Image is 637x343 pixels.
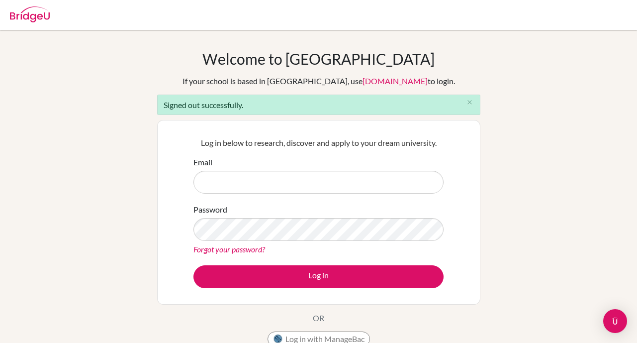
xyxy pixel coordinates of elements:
[460,95,480,110] button: Close
[603,309,627,333] div: Open Intercom Messenger
[193,244,265,254] a: Forgot your password?
[193,265,444,288] button: Log in
[466,99,473,106] i: close
[313,312,324,324] p: OR
[157,95,480,115] div: Signed out successfully.
[202,50,435,68] h1: Welcome to [GEOGRAPHIC_DATA]
[193,156,212,168] label: Email
[363,76,428,86] a: [DOMAIN_NAME]
[10,6,50,22] img: Bridge-U
[193,204,227,216] label: Password
[193,137,444,149] p: Log in below to research, discover and apply to your dream university.
[182,75,455,87] div: If your school is based in [GEOGRAPHIC_DATA], use to login.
